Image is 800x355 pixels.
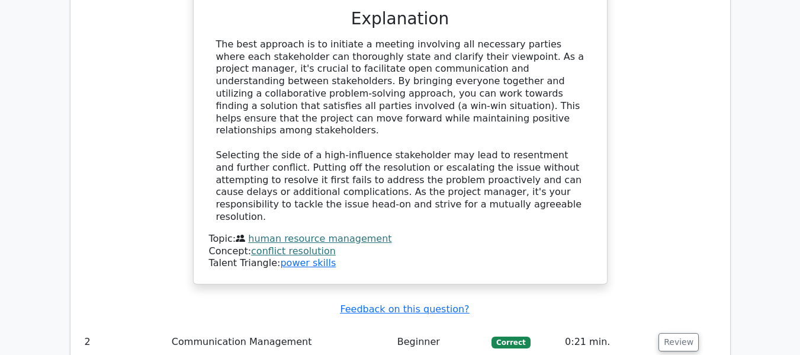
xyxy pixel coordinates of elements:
[248,233,391,244] a: human resource management
[209,233,592,245] div: Topic:
[209,245,592,258] div: Concept:
[340,303,469,315] a: Feedback on this question?
[280,257,336,268] a: power skills
[491,337,530,348] span: Correct
[658,333,699,351] button: Review
[251,245,336,257] a: conflict resolution
[216,39,584,223] div: The best approach is to initiate a meeting involving all necessary parties where each stakeholder...
[216,9,584,29] h3: Explanation
[209,233,592,270] div: Talent Triangle:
